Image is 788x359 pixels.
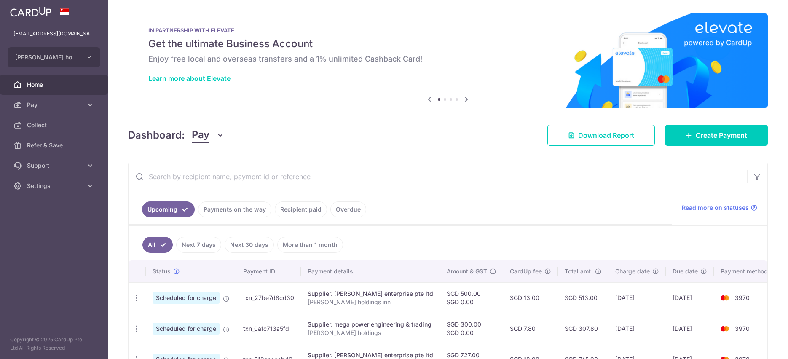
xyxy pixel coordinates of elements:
span: Refer & Save [27,141,83,150]
span: Charge date [615,267,650,276]
span: Scheduled for charge [153,292,220,304]
td: SGD 13.00 [503,282,558,313]
td: SGD 307.80 [558,313,608,344]
span: Collect [27,121,83,129]
span: Status [153,267,171,276]
img: CardUp [10,7,51,17]
span: Pay [192,127,209,143]
a: Download Report [547,125,655,146]
h5: Get the ultimate Business Account [148,37,748,51]
h4: Dashboard: [128,128,185,143]
td: [DATE] [666,282,714,313]
a: More than 1 month [277,237,343,253]
a: Payments on the way [198,201,271,217]
span: 3970 [735,325,750,332]
img: Bank Card [716,324,733,334]
td: SGD 500.00 SGD 0.00 [440,282,503,313]
p: [PERSON_NAME] holdings inn [308,298,433,306]
td: txn_0a1c713a5fd [236,313,301,344]
td: [DATE] [666,313,714,344]
th: Payment ID [236,260,301,282]
span: Home [27,80,83,89]
td: SGD 300.00 SGD 0.00 [440,313,503,344]
td: SGD 513.00 [558,282,608,313]
a: Overdue [330,201,366,217]
a: Create Payment [665,125,768,146]
a: Upcoming [142,201,195,217]
p: [EMAIL_ADDRESS][DOMAIN_NAME] [13,29,94,38]
th: Payment method [714,260,778,282]
div: Supplier. mega power engineering & trading [308,320,433,329]
span: Download Report [578,130,634,140]
th: Payment details [301,260,440,282]
span: Create Payment [696,130,747,140]
button: [PERSON_NAME] holdings inn bike leasing pte ltd [8,47,100,67]
td: [DATE] [608,313,666,344]
td: txn_27be7d8cd30 [236,282,301,313]
a: Next 7 days [176,237,221,253]
input: Search by recipient name, payment id or reference [129,163,747,190]
a: All [142,237,173,253]
td: SGD 7.80 [503,313,558,344]
a: Next 30 days [225,237,274,253]
button: Pay [192,127,224,143]
span: Due date [673,267,698,276]
div: Supplier. [PERSON_NAME] enterprise pte ltd [308,289,433,298]
img: Bank Card [716,293,733,303]
span: 3970 [735,294,750,301]
a: Recipient paid [275,201,327,217]
span: Scheduled for charge [153,323,220,335]
p: [PERSON_NAME] holdings [308,329,433,337]
a: Read more on statuses [682,204,757,212]
span: [PERSON_NAME] holdings inn bike leasing pte ltd [15,53,78,62]
p: IN PARTNERSHIP WITH ELEVATE [148,27,748,34]
span: Support [27,161,83,170]
a: Learn more about Elevate [148,74,231,83]
span: Amount & GST [447,267,487,276]
span: Total amt. [565,267,592,276]
h6: Enjoy free local and overseas transfers and a 1% unlimited Cashback Card! [148,54,748,64]
span: Pay [27,101,83,109]
td: [DATE] [608,282,666,313]
span: Read more on statuses [682,204,749,212]
span: Settings [27,182,83,190]
img: Renovation banner [128,13,768,108]
span: CardUp fee [510,267,542,276]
